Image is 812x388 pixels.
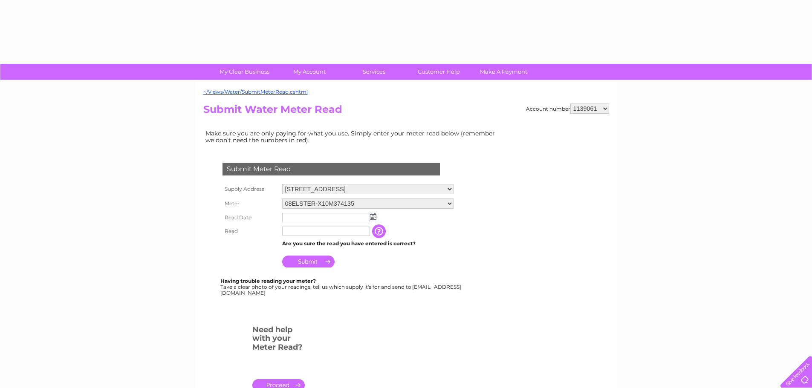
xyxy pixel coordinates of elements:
[252,324,305,356] h3: Need help with your Meter Read?
[370,213,376,220] img: ...
[339,64,409,80] a: Services
[282,256,335,267] input: Submit
[274,64,344,80] a: My Account
[526,103,609,114] div: Account number
[203,103,609,120] h2: Submit Water Meter Read
[203,128,502,146] td: Make sure you are only paying for what you use. Simply enter your meter read below (remember we d...
[220,224,280,238] th: Read
[220,196,280,211] th: Meter
[220,278,316,284] b: Having trouble reading your meter?
[468,64,539,80] a: Make A Payment
[209,64,280,80] a: My Clear Business
[404,64,474,80] a: Customer Help
[372,224,387,238] input: Information
[220,211,280,224] th: Read Date
[223,163,440,175] div: Submit Meter Read
[220,278,462,296] div: Take a clear photo of your readings, tell us which supply it's for and send to [EMAIL_ADDRESS][DO...
[280,238,456,249] td: Are you sure the read you have entered is correct?
[203,89,308,95] a: ~/Views/Water/SubmitMeterRead.cshtml
[220,182,280,196] th: Supply Address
